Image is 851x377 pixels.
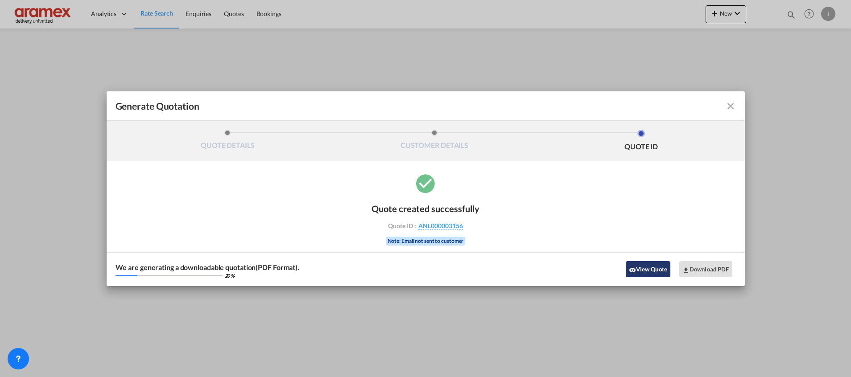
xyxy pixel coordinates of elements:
[374,222,477,230] div: Quote ID :
[682,266,690,274] md-icon: icon-download
[124,130,331,154] li: QUOTE DETAILS
[626,261,670,277] button: icon-eyeView Quote
[725,101,736,111] md-icon: icon-close fg-AAA8AD cursor m-0
[372,203,479,214] div: Quote created successfully
[116,264,300,271] div: We are generating a downloadable quotation(PDF Format).
[116,100,199,112] span: Generate Quotation
[225,273,235,278] div: 20 %
[331,130,538,154] li: CUSTOMER DETAILS
[679,261,732,277] button: Download PDF
[414,172,437,194] md-icon: icon-checkbox-marked-circle
[418,222,463,230] span: ANL000003156
[386,237,466,246] div: Note: Email not sent to customer
[629,266,636,274] md-icon: icon-eye
[538,130,745,154] li: QUOTE ID
[107,91,745,286] md-dialog: Generate QuotationQUOTE ...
